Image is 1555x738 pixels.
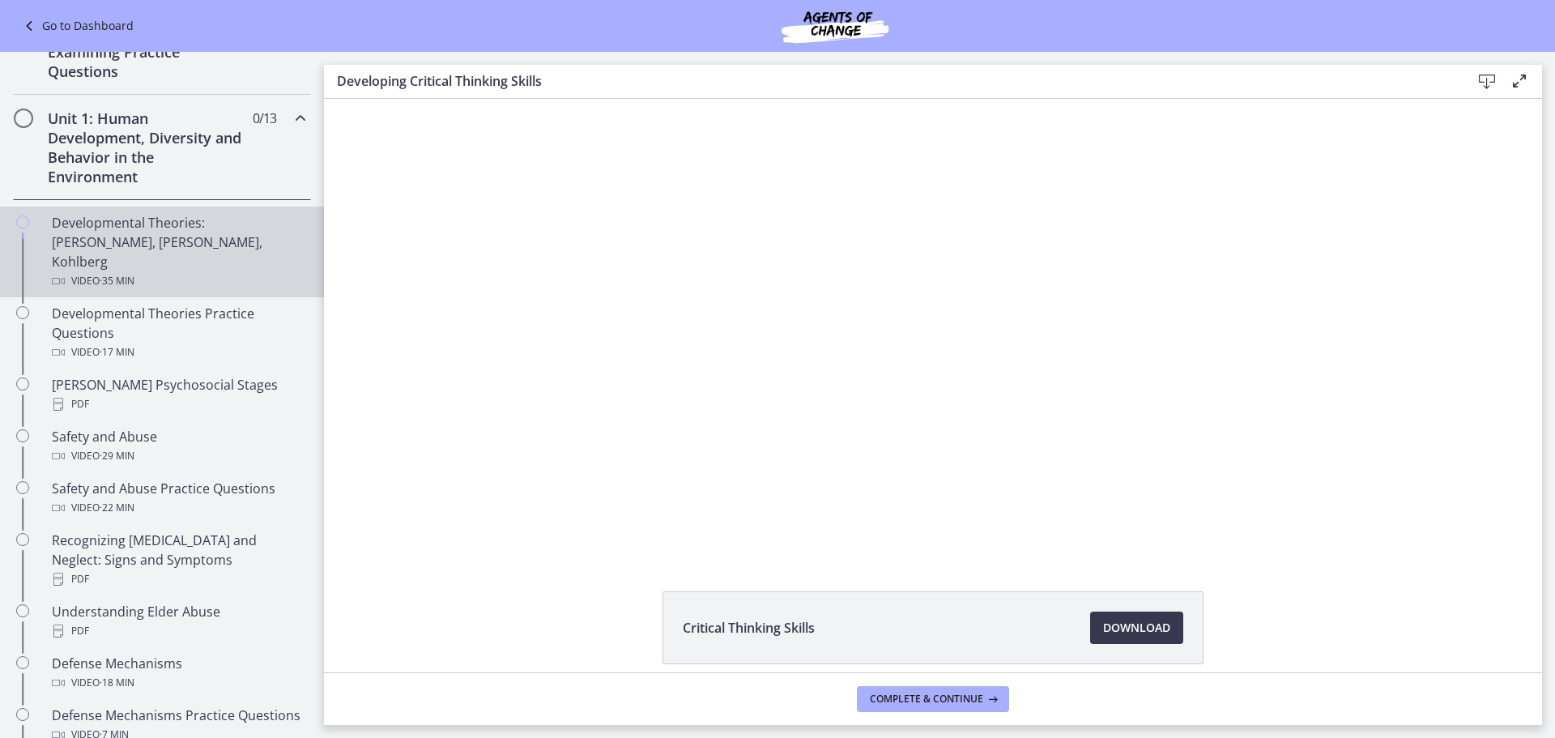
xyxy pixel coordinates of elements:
a: Go to Dashboard [19,16,134,36]
iframe: Video Lesson [324,99,1542,554]
span: Complete & continue [870,693,983,706]
button: Complete & continue [857,686,1009,712]
h2: Unit 1: Human Development, Diversity and Behavior in the Environment [48,109,245,186]
span: · 18 min [100,673,134,693]
span: · 17 min [100,343,134,362]
div: Developmental Theories: [PERSON_NAME], [PERSON_NAME], Kohlberg [52,213,305,291]
span: Critical Thinking Skills [683,618,815,638]
div: Understanding Elder Abuse [52,602,305,641]
div: [PERSON_NAME] Psychosocial Stages [52,375,305,414]
div: Safety and Abuse [52,427,305,466]
h2: Strategy: Approaching and Examining Practice Questions [48,23,245,81]
div: Video [52,446,305,466]
div: PDF [52,569,305,589]
span: Download [1103,618,1170,638]
div: PDF [52,621,305,641]
div: Video [52,271,305,291]
div: Safety and Abuse Practice Questions [52,479,305,518]
div: Video [52,673,305,693]
div: Defense Mechanisms [52,654,305,693]
div: Video [52,498,305,518]
div: Developmental Theories Practice Questions [52,304,305,362]
a: Download [1090,612,1183,644]
img: Agents of Change [738,6,932,45]
div: Recognizing [MEDICAL_DATA] and Neglect: Signs and Symptoms [52,531,305,589]
div: Video [52,343,305,362]
span: 0 / 13 [253,109,276,128]
span: · 29 min [100,446,134,466]
h3: Developing Critical Thinking Skills [337,71,1445,91]
span: · 22 min [100,498,134,518]
span: · 35 min [100,271,134,291]
div: PDF [52,395,305,414]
